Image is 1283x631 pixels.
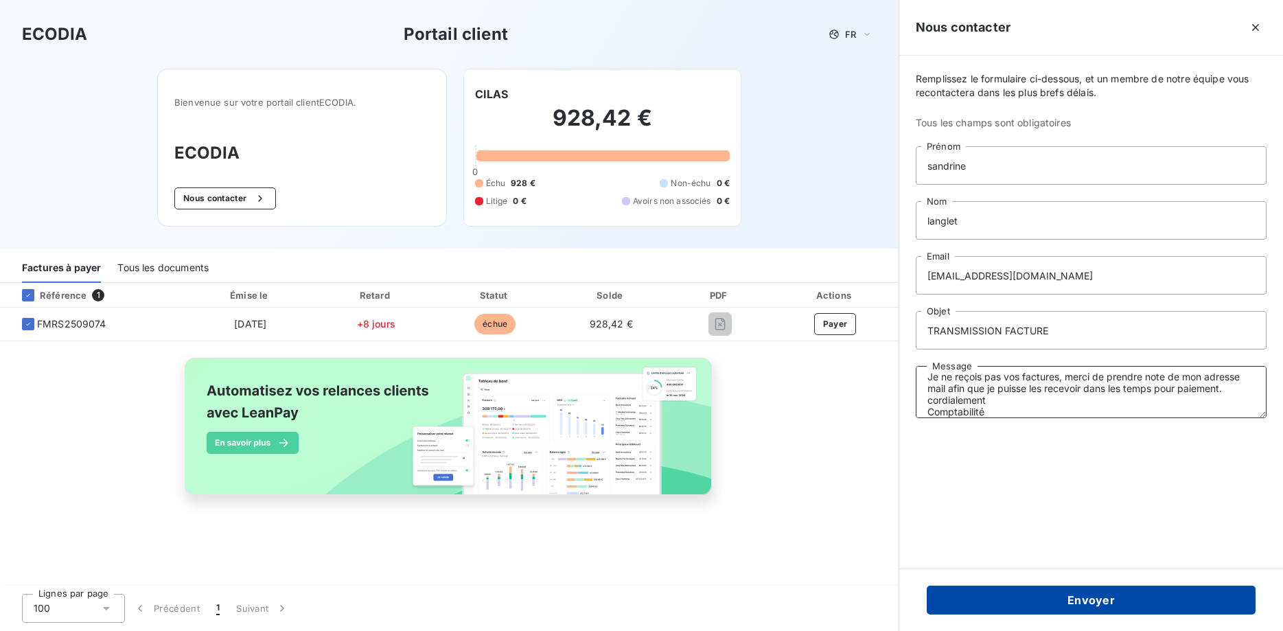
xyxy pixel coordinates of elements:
div: Retard [319,288,433,302]
span: 928,42 € [590,318,633,330]
button: Payer [814,313,857,335]
span: 0 € [513,195,526,207]
span: 0 [472,166,478,177]
div: Statut [439,288,551,302]
div: Émise le [187,288,313,302]
span: Remplissez le formulaire ci-dessous, et un membre de notre équipe vous recontactera dans les plus... [916,72,1267,100]
button: Suivant [228,594,297,623]
h5: Nous contacter [916,18,1010,37]
span: +8 jours [357,318,395,330]
h2: 928,42 € [475,104,730,146]
span: échue [474,314,516,334]
div: Actions [774,288,896,302]
h6: CILAS [475,86,509,102]
input: placeholder [916,311,1267,349]
span: Tous les champs sont obligatoires [916,116,1267,130]
input: placeholder [916,201,1267,240]
span: 0 € [717,195,730,207]
span: Litige [486,195,508,207]
span: 0 € [717,177,730,190]
span: Échu [486,177,506,190]
span: 928 € [511,177,535,190]
h3: ECODIA [174,141,430,165]
span: FMRS2509074 [37,317,106,331]
span: Avoirs non associés [633,195,711,207]
div: Solde [557,288,666,302]
span: 1 [216,601,220,615]
img: banner [172,349,727,518]
button: Nous contacter [174,187,276,209]
span: Non-échu [671,177,710,190]
span: [DATE] [234,318,266,330]
input: placeholder [916,256,1267,295]
button: 1 [208,594,228,623]
h3: ECODIA [22,22,87,47]
div: Référence [11,289,86,301]
textarea: Bonjour, Je ne reçois pas vos factures, merci de prendre note de mon adresse mail afin que je pui... [916,366,1267,418]
div: Tous les documents [117,254,209,283]
button: Précédent [125,594,208,623]
span: 100 [34,601,50,615]
button: Envoyer [927,586,1256,615]
span: 1 [92,289,104,301]
input: placeholder [916,146,1267,185]
h3: Portail client [404,22,508,47]
span: FR [845,29,856,40]
span: Bienvenue sur votre portail client ECODIA . [174,97,430,108]
div: Factures à payer [22,254,101,283]
div: PDF [671,288,769,302]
